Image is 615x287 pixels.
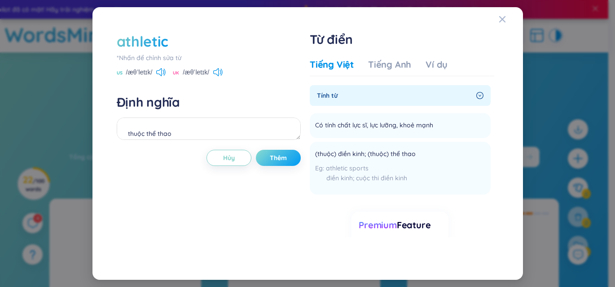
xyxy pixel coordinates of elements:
span: Tính từ [317,91,473,100]
span: athletic sports [326,164,369,172]
span: Premium [359,219,397,230]
span: Thêm [270,153,287,162]
span: right-circle [476,92,483,99]
h1: Từ điển [310,31,494,48]
span: /æθˈletɪk/ [183,67,209,77]
span: /æθˈletɪk/ [126,67,153,77]
div: Tiếng Anh [368,58,411,71]
button: Close [499,7,523,31]
h4: Định nghĩa [117,94,301,110]
span: Hủy [223,153,235,162]
div: điền kinh; cuộc thi điền kinh [315,173,427,183]
div: Feature [359,219,441,231]
textarea: thuộc thể thao [117,117,301,140]
div: Tiếng Việt [310,58,354,71]
span: US [117,70,123,77]
span: Có tính chất lực sĩ, lực lưỡng, khoẻ mạnh [315,120,433,131]
div: Ví dụ [426,58,448,71]
span: (thuộc) điền kinh; (thuộc) thể thao [315,149,416,160]
span: UK [173,70,179,77]
div: athletic [117,31,168,51]
div: *Nhấn để chỉnh sửa từ [117,53,301,63]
